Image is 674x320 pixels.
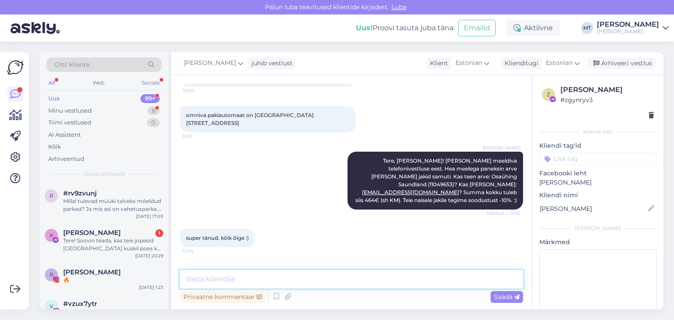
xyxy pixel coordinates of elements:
[135,252,163,259] div: [DATE] 20:29
[560,95,654,105] div: # zgynryv3
[362,189,459,196] a: [EMAIL_ADDRESS][DOMAIN_NAME]
[183,248,215,254] span: 12:34
[63,229,121,237] span: Kristel Goldšmidt
[50,232,54,238] span: K
[63,197,163,213] div: Millal tulevad müüki talveks mõeldud parkad? Ja mis asi on vahetusparka. Missugustel ilmaoludel v...
[597,21,659,28] div: [PERSON_NAME]
[501,59,538,68] div: Klienditugi
[48,94,60,103] div: Uus
[458,20,496,36] button: Emailid
[7,59,24,76] img: Askly Logo
[48,142,61,151] div: Kõik
[140,94,160,103] div: 99+
[539,152,656,165] input: Lisa tag
[147,118,160,127] div: 0
[155,229,163,237] div: 1
[63,276,163,284] div: 🔥
[560,85,654,95] div: [PERSON_NAME]
[47,77,57,89] div: All
[186,235,249,241] span: super tänud, kõik õige :)
[63,237,163,252] div: Tere! Soovin teada, kas teie jopesid [GEOGRAPHIC_DATA] kuskil poes ka näha/proovida saab?
[63,189,97,197] span: #rv9zvunj
[50,271,54,278] span: R
[139,284,163,291] div: [DATE] 1:23
[54,60,90,69] span: Otsi kliente
[506,20,560,36] div: Aktiivne
[183,87,215,94] span: 10:30
[180,291,265,303] div: Privaatne kommentaar
[84,170,125,178] span: Uued vestlused
[183,133,215,139] span: 10:31
[539,141,656,150] p: Kliendi tag'id
[389,3,409,11] span: Luba
[48,131,81,139] div: AI Assistent
[487,210,520,217] span: Nähtud ✓ 12:32
[540,204,646,213] input: Lisa nimi
[140,77,161,89] div: Socials
[356,23,455,33] div: Proovi tasuta juba täna:
[48,118,91,127] div: Tiimi vestlused
[588,57,656,69] div: Arhiveeri vestlus
[50,303,53,309] span: v
[597,28,659,35] div: [PERSON_NAME]
[539,178,656,187] p: [PERSON_NAME]
[48,107,92,115] div: Minu vestlused
[48,155,84,164] div: Arhiveeritud
[63,300,97,308] span: #vzux7ytr
[455,58,482,68] span: Estonian
[539,169,656,178] p: Facebooki leht
[184,58,236,68] span: [PERSON_NAME]
[547,91,550,98] span: z
[248,59,293,68] div: juhib vestlust
[539,238,656,247] p: Märkmed
[427,59,448,68] div: Klient
[63,268,121,276] span: Romain Carrera
[539,128,656,136] div: Kliendi info
[494,293,520,301] span: Saada
[147,107,160,115] div: 8
[581,22,593,34] div: MT
[483,145,520,151] span: [PERSON_NAME]
[539,191,656,200] p: Kliendi nimi
[50,192,54,199] span: r
[597,21,669,35] a: [PERSON_NAME][PERSON_NAME]
[186,112,315,126] span: omniva pakiautomaat on [GEOGRAPHIC_DATA] [STREET_ADDRESS]
[136,213,163,220] div: [DATE] 17:03
[355,157,518,203] span: Tere, [PERSON_NAME]! [PERSON_NAME] meeldiva telefonivestluse eest. Hea meelega paneksin arve [PER...
[546,58,573,68] span: Estonian
[356,24,373,32] b: Uus!
[91,77,106,89] div: Web
[539,224,656,232] div: [PERSON_NAME]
